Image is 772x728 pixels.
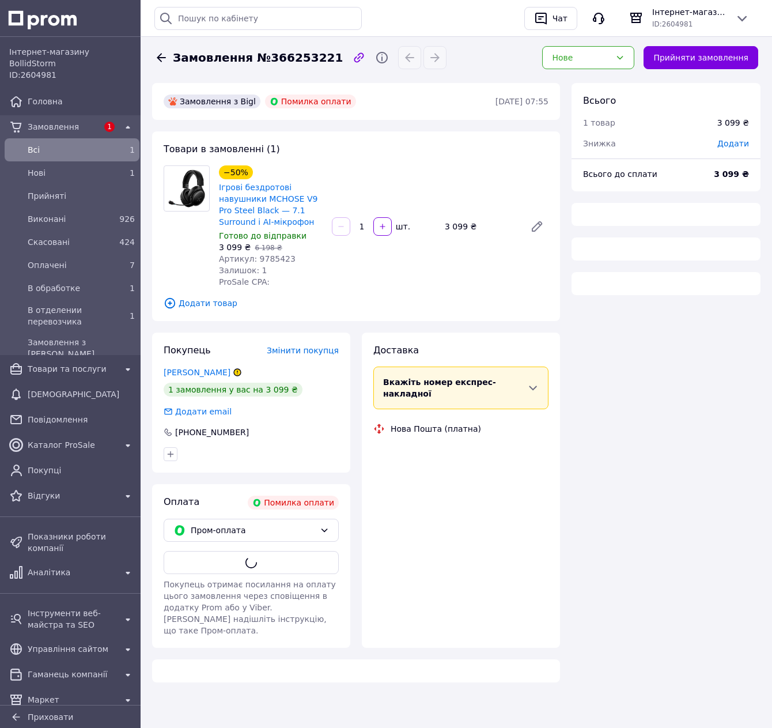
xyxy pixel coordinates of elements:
div: −50% [219,165,253,179]
span: [DEMOGRAPHIC_DATA] [28,388,135,400]
span: 7 [130,261,135,270]
span: Залишок: 1 [219,266,267,275]
time: [DATE] 07:55 [495,97,548,106]
span: 1 [130,168,135,178]
span: Маркет [28,694,116,706]
span: Каталог ProSale [28,439,116,451]
span: Оплата [164,496,199,507]
span: Скасовані [28,236,112,248]
span: Покупець [164,345,211,356]
span: Знижка [583,139,616,148]
span: Вкажіть номер експрес-накладної [383,378,496,398]
img: Ігрові бездротові навушники MCHOSE V9 Pro Steel Black — 7.1 Surround і AI-мікрофон [164,166,209,211]
a: Ігрові бездротові навушники MCHOSE V9 Pro Steel Black — 7.1 Surround і AI-мікрофон [219,183,317,227]
span: Виконані [28,213,112,225]
span: Гаманець компанії [28,669,116,680]
a: [PERSON_NAME] [164,368,230,377]
span: Пром-оплата [191,524,315,537]
span: Інструменти веб-майстра та SEO [28,608,116,631]
span: 424 [119,237,135,247]
div: Нове [552,51,611,64]
span: Управління сайтом [28,643,116,655]
span: Всi [28,144,112,156]
span: В отделении перевозчика [28,304,112,327]
span: Доставка [373,345,419,356]
div: Нова Пошта (платна) [388,423,484,435]
span: Інтернет-магазину BollidStorm [9,46,135,69]
div: Додати email [174,406,233,417]
span: Оплачені [28,259,112,271]
span: Додати [717,139,749,148]
span: ID: 2604981 [652,20,692,28]
span: Готово до відправки [219,231,306,240]
input: Пошук по кабінету [154,7,362,30]
span: 1 товар [583,118,615,127]
div: Замовлення з Bigl [164,95,260,108]
span: Замовлення [28,121,98,133]
span: 6 198 ₴ [255,244,282,252]
span: В обработке [28,282,112,294]
span: 1 [104,122,115,132]
span: Всього до сплати [583,169,657,179]
button: Чат [524,7,577,30]
span: 1 [130,145,135,154]
span: Нові [28,167,112,179]
div: 3 099 ₴ [717,117,749,129]
span: 1 [130,284,135,293]
span: Повідомлення [28,414,135,425]
span: Всього [583,95,616,106]
div: 1 замовлення у вас на 3 099 ₴ [164,383,302,397]
span: Замовлення з [PERSON_NAME] [28,337,135,360]
span: Додати товар [164,297,548,310]
span: Замовлення №366253221 [173,50,343,66]
div: Додати email [162,406,233,417]
span: Відгуки [28,490,116,501]
button: Прийняти замовлення [644,46,758,69]
div: Помилка оплати [248,496,339,510]
span: Прийняті [28,190,135,202]
a: Редагувати [525,215,548,238]
span: Товари в замовленні (1) [164,144,280,154]
div: [PHONE_NUMBER] [174,427,250,438]
span: Товари та послуги [28,363,116,375]
span: Показники роботи компанії [28,531,135,554]
span: Приховати [28,712,73,722]
div: 3 099 ₴ [440,218,521,235]
span: 1 [130,311,135,320]
div: Чат [550,10,570,27]
div: Помилка оплати [265,95,356,108]
span: 926 [119,214,135,224]
span: Покупці [28,465,135,476]
span: Покупець отримає посилання на оплату цього замовлення через сповіщення в додатку Prom або у Viber... [164,580,336,635]
b: 3 099 ₴ [714,169,749,179]
span: Аналітика [28,567,116,578]
span: Змінити покупця [267,346,339,355]
div: шт. [393,221,411,232]
span: ProSale CPA: [219,277,270,286]
span: Головна [28,96,135,107]
span: Артикул: 9785423 [219,254,296,263]
span: Інтернет-магазину BollidStorm [652,6,726,18]
span: ID: 2604981 [9,70,56,80]
span: 3 099 ₴ [219,243,251,252]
